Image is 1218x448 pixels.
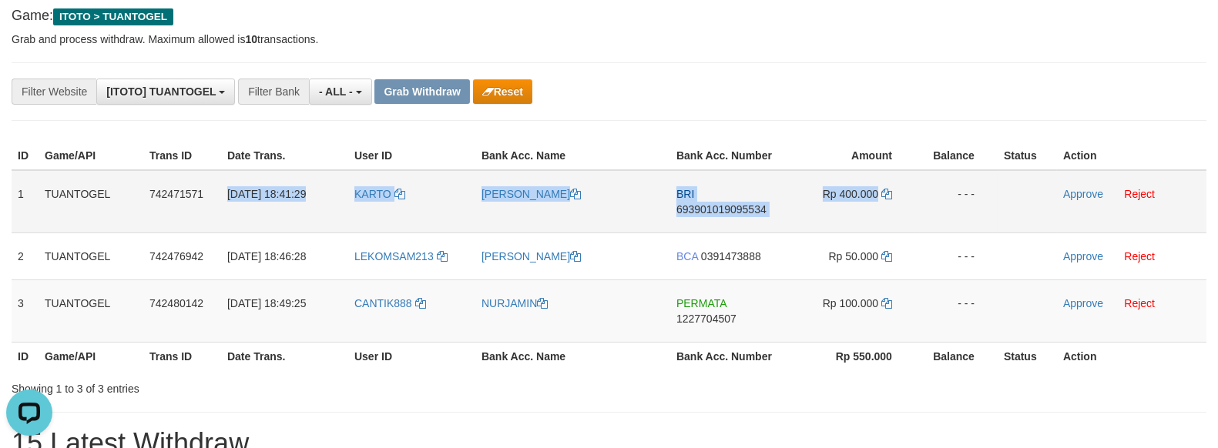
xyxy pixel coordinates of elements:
[475,342,670,370] th: Bank Acc. Name
[149,297,203,309] span: 742480142
[143,142,221,170] th: Trans ID
[915,342,998,370] th: Balance
[354,188,391,200] span: KARTO
[670,342,790,370] th: Bank Acc. Number
[1063,297,1103,309] a: Approve
[12,342,39,370] th: ID
[1057,142,1206,170] th: Action
[676,297,726,309] span: PERMATA
[12,32,1206,47] p: Grab and process withdraw. Maximum allowed is transactions.
[374,79,469,104] button: Grab Withdraw
[676,250,698,262] span: BCA
[238,79,309,105] div: Filter Bank
[881,188,892,200] a: Copy 400000 to clipboard
[354,188,405,200] a: KARTO
[823,188,878,200] span: Rp 400.000
[354,297,426,309] a: CANTIK888
[227,250,306,262] span: [DATE] 18:46:28
[319,85,353,98] span: - ALL -
[475,142,670,170] th: Bank Acc. Name
[823,297,878,309] span: Rp 100.000
[481,250,581,262] a: [PERSON_NAME]
[39,142,143,170] th: Game/API
[143,342,221,370] th: Trans ID
[481,188,581,200] a: [PERSON_NAME]
[354,297,412,309] span: CANTIK888
[881,297,892,309] a: Copy 100000 to clipboard
[473,79,532,104] button: Reset
[998,142,1057,170] th: Status
[670,142,790,170] th: Bank Acc. Number
[39,232,143,279] td: TUANTOGEL
[309,79,371,105] button: - ALL -
[12,375,496,396] div: Showing 1 to 3 of 3 entries
[221,342,348,370] th: Date Trans.
[676,203,767,216] span: Copy 693901019095534 to clipboard
[481,297,548,309] a: NURJAMIN
[12,232,39,279] td: 2
[1124,188,1155,200] a: Reject
[1057,342,1206,370] th: Action
[881,250,892,262] a: Copy 50000 to clipboard
[149,250,203,262] span: 742476942
[1124,297,1155,309] a: Reject
[12,279,39,342] td: 3
[39,342,143,370] th: Game/API
[6,6,52,52] button: Open LiveChat chat widget
[39,279,143,342] td: TUANTOGEL
[354,250,448,262] a: LEKOMSAM213
[227,188,306,200] span: [DATE] 18:41:29
[12,79,96,105] div: Filter Website
[701,250,761,262] span: Copy 0391473888 to clipboard
[676,313,737,325] span: Copy 1227704507 to clipboard
[348,342,475,370] th: User ID
[998,342,1057,370] th: Status
[53,8,173,25] span: ITOTO > TUANTOGEL
[106,85,216,98] span: [ITOTO] TUANTOGEL
[915,142,998,170] th: Balance
[12,142,39,170] th: ID
[354,250,434,262] span: LEKOMSAM213
[39,170,143,233] td: TUANTOGEL
[348,142,475,170] th: User ID
[676,188,694,200] span: BRI
[12,8,1206,24] h4: Game:
[149,188,203,200] span: 742471571
[915,170,998,233] td: - - -
[915,279,998,342] td: - - -
[227,297,306,309] span: [DATE] 18:49:25
[790,142,915,170] th: Amount
[829,250,879,262] span: Rp 50.000
[915,232,998,279] td: - - -
[790,342,915,370] th: Rp 550.000
[12,170,39,233] td: 1
[1124,250,1155,262] a: Reject
[1063,250,1103,262] a: Approve
[1063,188,1103,200] a: Approve
[221,142,348,170] th: Date Trans.
[96,79,235,105] button: [ITOTO] TUANTOGEL
[245,33,257,45] strong: 10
